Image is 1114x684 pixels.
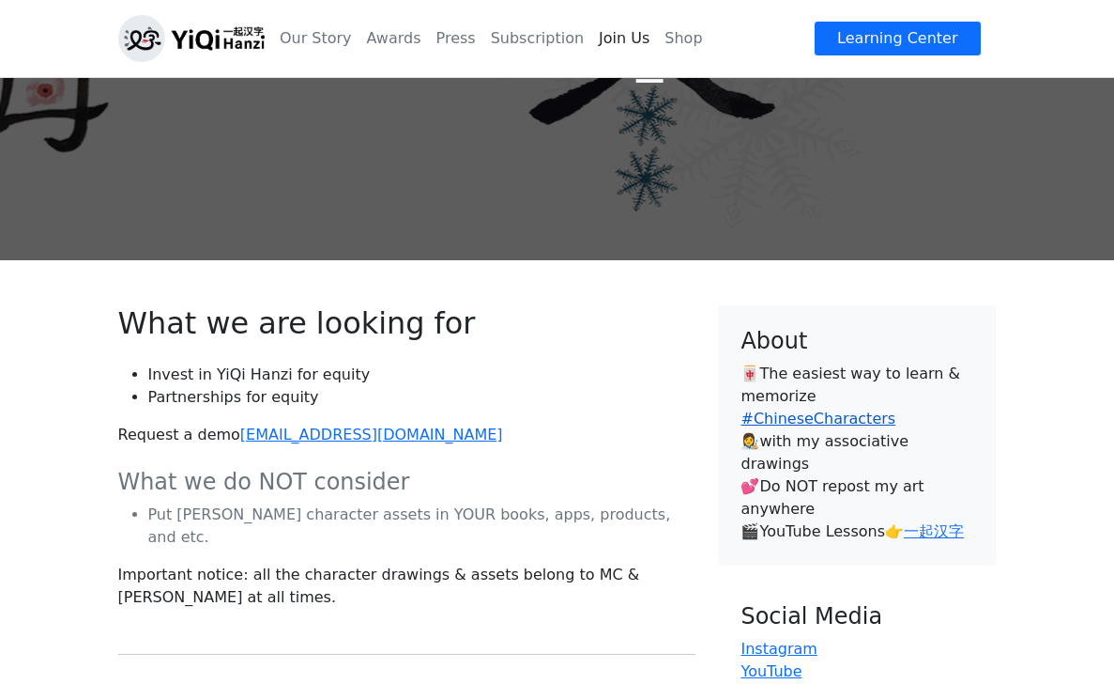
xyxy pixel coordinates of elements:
[740,363,973,430] p: 🀄️The easiest way to learn & memorize
[740,475,973,521] p: 💕Do NOT repost my art anywhere
[483,20,591,57] a: Subscription
[814,21,981,56] a: Learning Center
[591,20,657,57] a: Join Us
[429,20,483,57] a: Press
[904,522,964,540] a: 一起汉字
[359,20,429,57] a: Awards
[740,410,895,427] a: #ChineseCharacters
[148,504,696,549] li: Put [PERSON_NAME] character assets in YOUR books, apps, products, and etc.
[118,424,696,446] p: Request a demo
[148,386,696,409] li: Partnerships for equity
[118,564,696,609] p: Important notice: all the character drawings & assets belong to MC & [PERSON_NAME] at all times.
[240,426,503,443] a: [EMAIL_ADDRESS][DOMAIN_NAME]
[740,521,973,543] p: 🎬YouTube Lessons👉
[740,603,973,630] h4: Social Media
[740,328,973,355] h4: About
[272,20,359,57] a: Our Story
[740,430,973,475] p: 👩‍🎨with my associative drawings
[118,15,265,62] img: logo_h.png
[118,469,696,496] h4: What we do NOT consider
[148,364,696,386] li: Invest in YiQi Hanzi for equity
[118,305,696,341] h2: What we are looking for
[657,20,710,57] a: Shop
[740,640,816,658] a: Instagram
[740,662,801,680] a: YouTube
